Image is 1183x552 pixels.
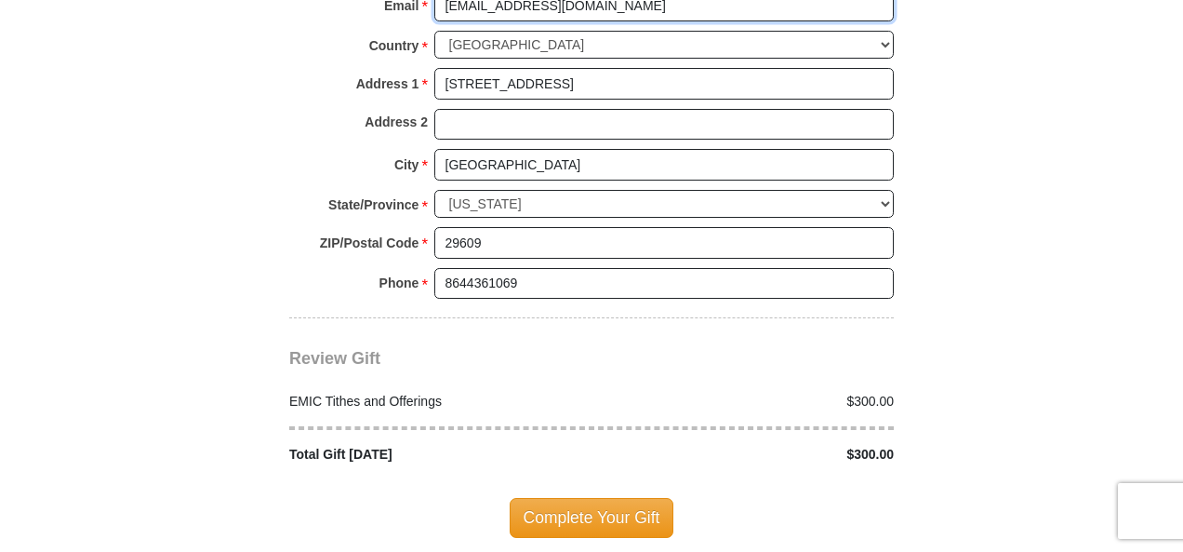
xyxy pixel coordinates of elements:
[320,230,419,256] strong: ZIP/Postal Code
[369,33,419,59] strong: Country
[394,152,419,178] strong: City
[289,349,380,368] span: Review Gift
[591,392,904,411] div: $300.00
[510,498,674,537] span: Complete Your Gift
[280,445,592,464] div: Total Gift [DATE]
[280,392,592,411] div: EMIC Tithes and Offerings
[356,71,419,97] strong: Address 1
[379,270,419,296] strong: Phone
[591,445,904,464] div: $300.00
[328,192,419,218] strong: State/Province
[365,109,428,135] strong: Address 2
